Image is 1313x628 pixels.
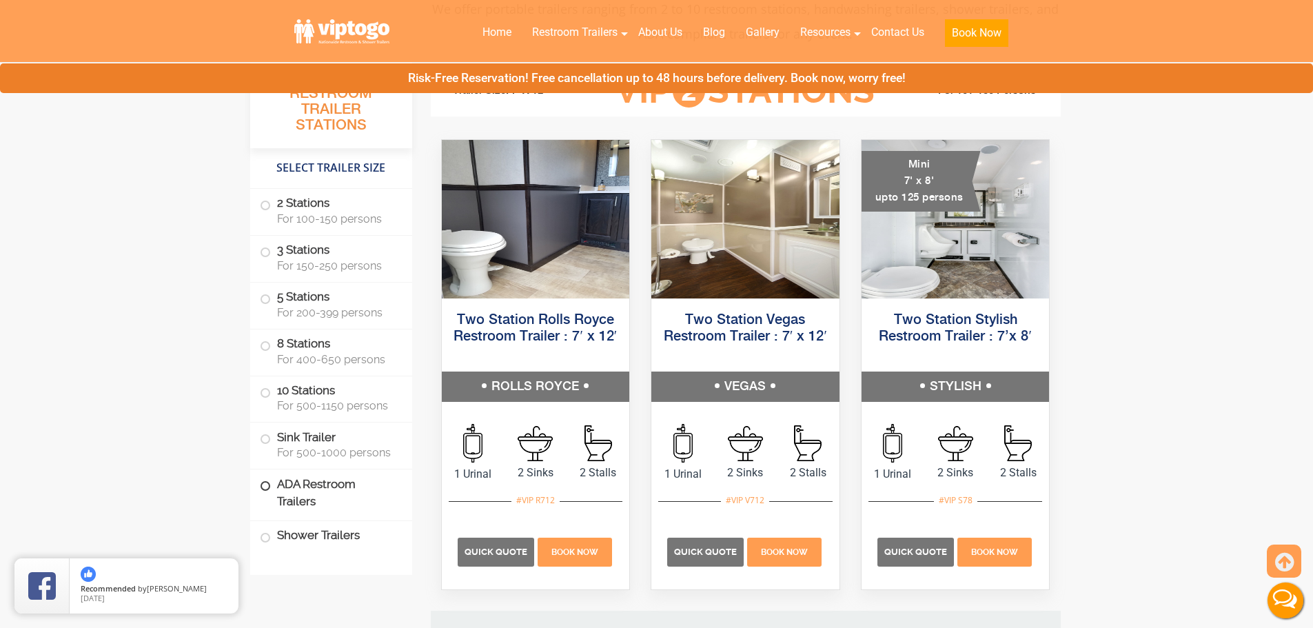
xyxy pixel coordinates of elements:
div: Mini 7' x 8' upto 125 persons [862,151,981,212]
button: Live Chat [1258,573,1313,628]
label: Sink Trailer [260,423,403,465]
a: Book Now [955,545,1033,558]
span: Book Now [971,547,1018,557]
img: thumbs up icon [81,567,96,582]
img: Review Rating [28,572,56,600]
a: Book Now [935,17,1019,55]
div: #VIP R712 [511,492,560,509]
a: Blog [693,17,735,48]
img: an icon of urinal [883,424,902,463]
h3: VIP Stations [594,72,896,110]
span: 2 Sinks [714,465,777,481]
a: About Us [628,17,693,48]
label: Shower Trailers [260,521,403,551]
a: Quick Quote [667,545,746,558]
a: Contact Us [861,17,935,48]
img: A mini restroom trailer with two separate stations and separate doors for males and females [862,140,1050,298]
a: Gallery [735,17,790,48]
span: Book Now [551,547,598,557]
a: Two Station Vegas Restroom Trailer : 7′ x 12′ [664,313,827,344]
h4: Select Trailer Size [250,155,412,181]
span: 2 Stalls [777,465,839,481]
a: Quick Quote [877,545,956,558]
span: 1 Urinal [651,466,714,483]
img: an icon of stall [794,425,822,461]
span: Quick Quote [465,547,527,557]
span: For 500-1000 persons [277,446,396,459]
span: For 150-250 persons [277,259,396,272]
span: 1 Urinal [862,466,924,483]
label: 3 Stations [260,236,403,278]
span: [DATE] [81,593,105,603]
a: Resources [790,17,861,48]
h3: All Portable Restroom Trailer Stations [250,65,412,148]
span: For 500-1150 persons [277,399,396,412]
span: 2 Stalls [987,465,1050,481]
h5: STYLISH [862,372,1050,402]
span: Quick Quote [674,547,737,557]
a: Two Station Rolls Royce Restroom Trailer : 7′ x 12′ [454,313,617,344]
span: For 200-399 persons [277,306,396,319]
img: an icon of urinal [463,424,482,463]
h5: VEGAS [651,372,839,402]
span: 2 Sinks [504,465,567,481]
a: Book Now [536,545,613,558]
div: #VIP S78 [934,492,977,509]
h5: ROLLS ROYCE [442,372,630,402]
label: 5 Stations [260,283,403,325]
span: 2 Sinks [924,465,987,481]
div: #VIP V712 [721,492,769,509]
a: Book Now [746,545,824,558]
span: 2 Stalls [567,465,629,481]
span: 1 Urinal [442,466,505,483]
label: 2 Stations [260,189,403,232]
span: For 100-150 persons [277,212,396,225]
span: by [81,585,227,594]
a: Two Station Stylish Restroom Trailer : 7’x 8′ [879,313,1031,344]
a: Restroom Trailers [522,17,628,48]
img: Side view of two station restroom trailer with separate doors for males and females [442,140,630,298]
label: 8 Stations [260,330,403,372]
a: Quick Quote [458,545,536,558]
img: an icon of urinal [673,424,693,463]
img: an icon of stall [584,425,612,461]
img: an icon of sink [938,426,973,461]
button: Book Now [945,19,1008,47]
label: ADA Restroom Trailers [260,469,403,516]
img: an icon of sink [518,426,553,461]
span: For 400-650 persons [277,353,396,366]
img: an icon of sink [728,426,763,461]
span: Recommended [81,583,136,594]
span: Book Now [761,547,808,557]
img: an icon of stall [1004,425,1032,461]
a: Home [472,17,522,48]
span: Quick Quote [884,547,947,557]
span: [PERSON_NAME] [147,583,207,594]
label: 10 Stations [260,376,403,419]
img: Side view of two station restroom trailer with separate doors for males and females [651,140,839,298]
